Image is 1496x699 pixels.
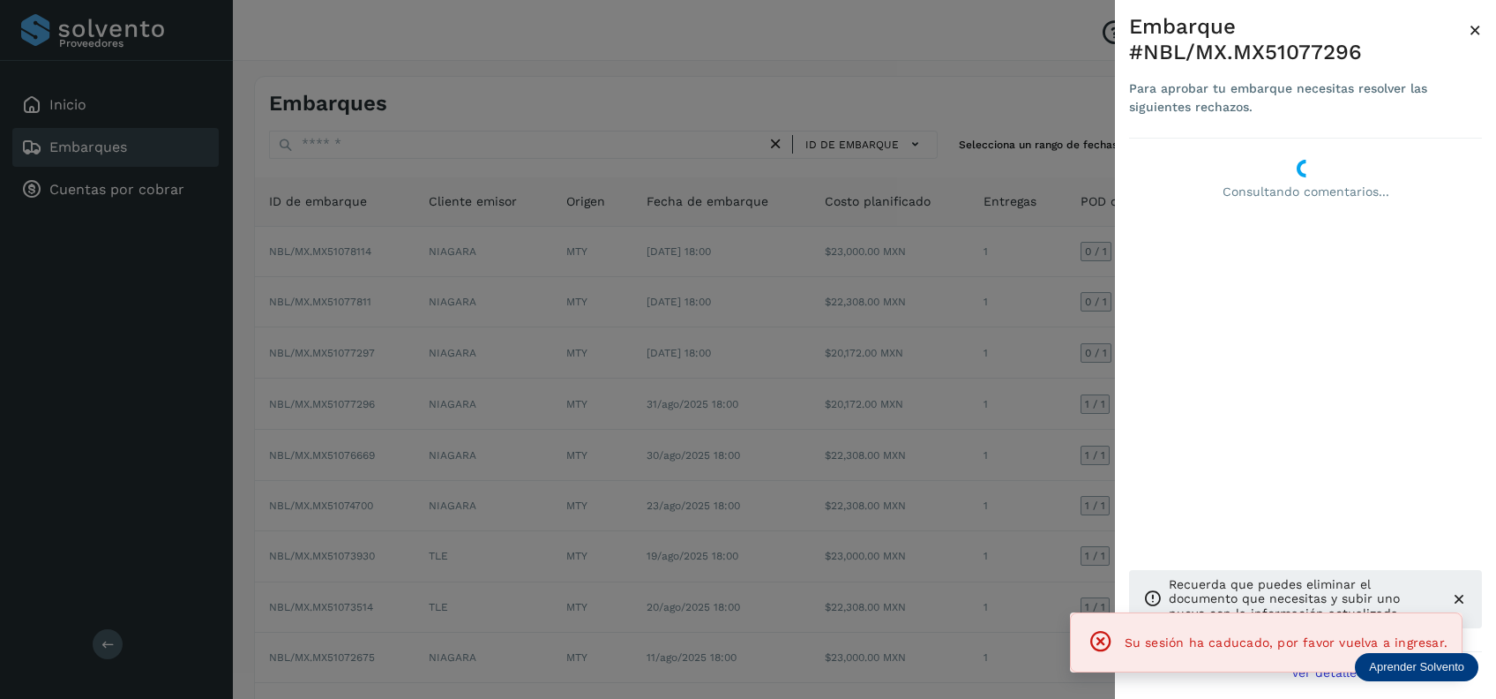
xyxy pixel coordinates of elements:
[1129,79,1469,116] div: Para aprobar tu embarque necesitas resolver las siguientes rechazos.
[1369,660,1464,674] p: Aprender Solvento
[1355,653,1478,681] div: Aprender Solvento
[1469,14,1482,46] button: Close
[1169,577,1436,621] p: Recuerda que puedes eliminar el documento que necesitas y subir uno nuevo con la información actu...
[1129,184,1482,199] p: Consultando comentarios...
[1125,635,1447,650] span: Su sesión ha caducado, por favor vuelva a ingresar.
[1469,18,1482,42] span: ×
[1129,14,1469,65] div: Embarque #NBL/MX.MX51077296
[1291,666,1442,679] span: Ver detalle de embarque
